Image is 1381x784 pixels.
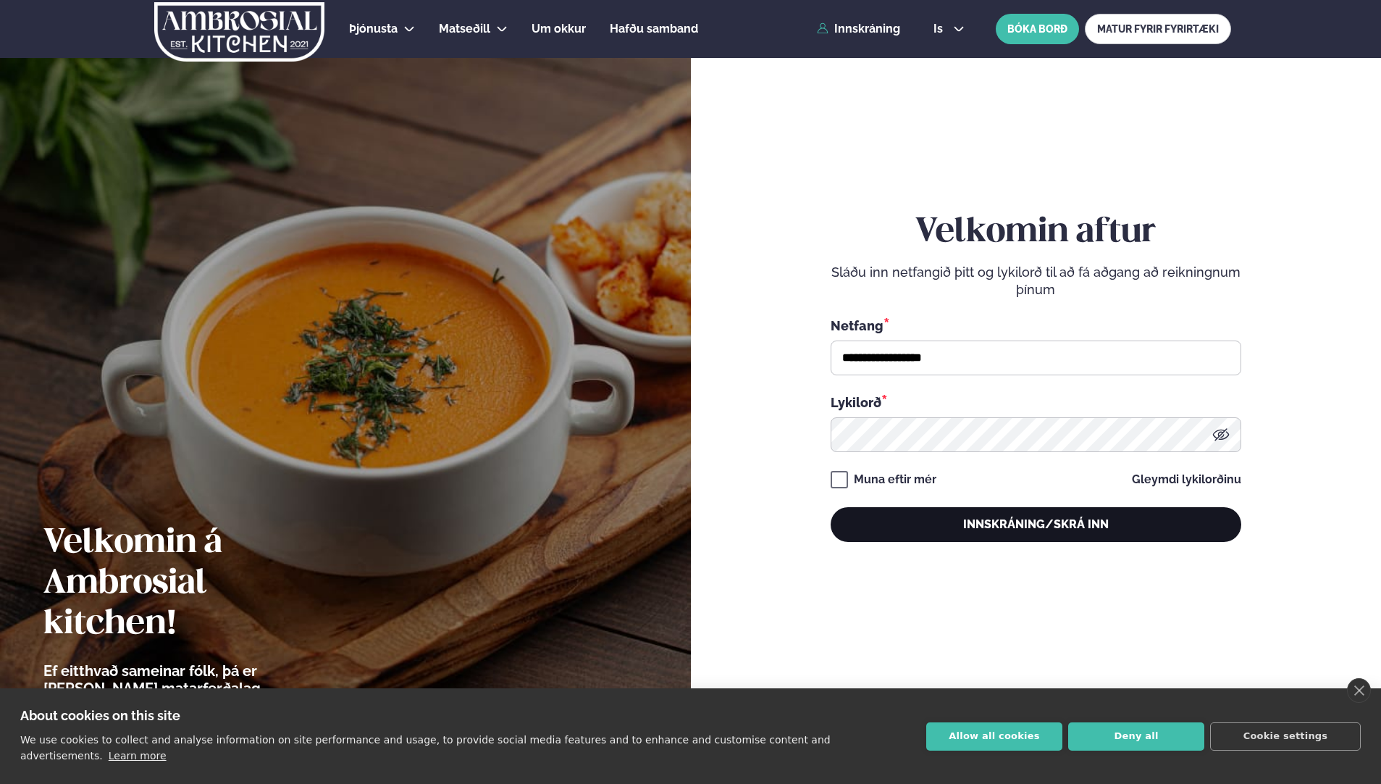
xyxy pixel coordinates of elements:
a: Innskráning [817,22,900,36]
a: Um okkur [532,20,586,38]
button: Allow all cookies [926,722,1062,751]
button: is [922,23,976,35]
span: Um okkur [532,22,586,36]
button: Deny all [1068,722,1204,751]
h2: Velkomin á Ambrosial kitchen! [43,523,344,645]
a: Learn more [109,750,167,762]
p: Sláðu inn netfangið þitt og lykilorð til að fá aðgang að reikningnum þínum [831,264,1241,299]
a: Gleymdi lykilorðinu [1132,474,1241,485]
a: MATUR FYRIR FYRIRTÆKI [1085,14,1231,44]
a: close [1347,678,1371,703]
p: We use cookies to collect and analyse information on site performance and usage, to provide socia... [20,734,831,762]
div: Lykilorð [831,393,1241,412]
img: logo [153,2,326,62]
a: Hafðu samband [610,20,698,38]
div: Netfang [831,316,1241,335]
p: Ef eitthvað sameinar fólk, þá er [PERSON_NAME] matarferðalag. [43,662,344,697]
span: Þjónusta [349,22,398,36]
a: Þjónusta [349,20,398,38]
button: Innskráning/Skrá inn [831,507,1241,542]
button: Cookie settings [1210,722,1361,751]
h2: Velkomin aftur [831,212,1241,253]
a: Matseðill [439,20,490,38]
span: Hafðu samband [610,22,698,36]
span: is [933,23,947,35]
span: Matseðill [439,22,490,36]
button: BÓKA BORÐ [996,14,1079,44]
strong: About cookies on this site [20,708,180,723]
